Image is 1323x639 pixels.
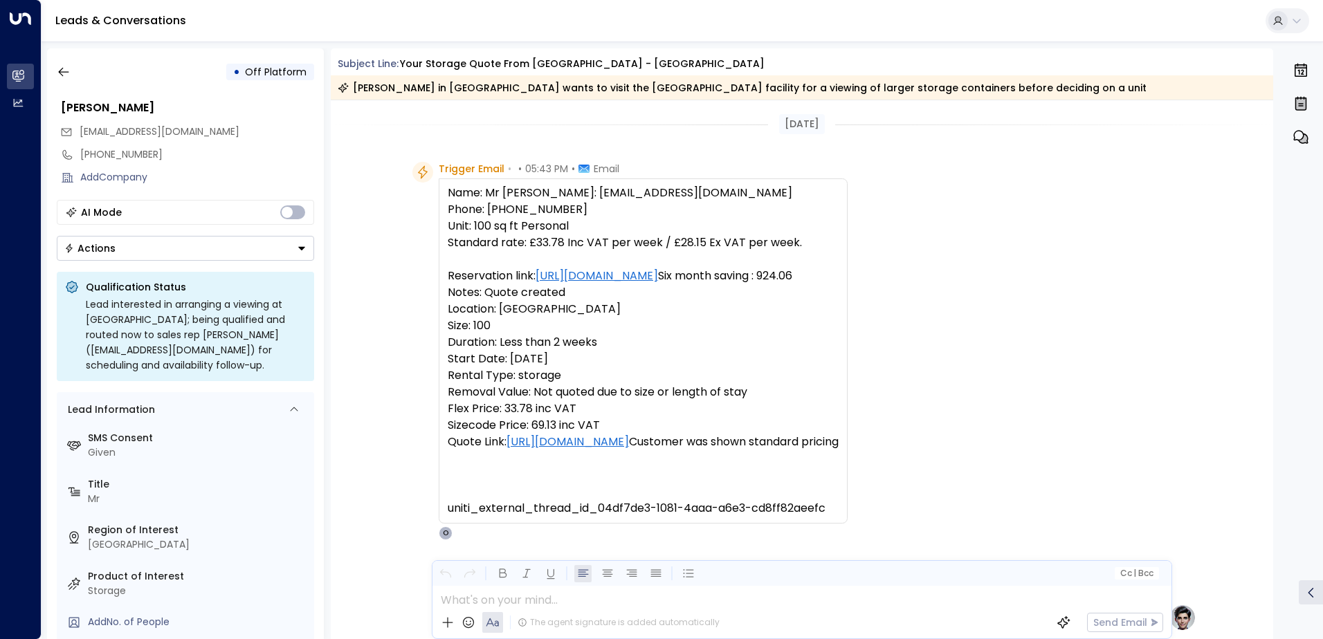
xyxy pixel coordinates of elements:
span: Subject Line: [338,57,399,71]
button: Actions [57,236,314,261]
p: Qualification Status [86,280,306,294]
div: Your storage quote from [GEOGRAPHIC_DATA] - [GEOGRAPHIC_DATA] [400,57,765,71]
span: 05:43 PM [525,162,568,176]
div: Button group with a nested menu [57,236,314,261]
span: Off Platform [245,65,307,79]
button: Undo [437,565,454,582]
a: Leads & Conversations [55,12,186,28]
div: O [439,526,453,540]
div: Storage [88,584,309,598]
div: AddNo. of People [88,615,309,629]
div: Mr [88,492,309,506]
span: • [508,162,511,176]
span: | [1133,568,1136,578]
span: [EMAIL_ADDRESS][DOMAIN_NAME] [80,124,239,138]
a: [URL][DOMAIN_NAME] [536,268,658,284]
span: • [518,162,522,176]
span: Email [594,162,619,176]
a: [URL][DOMAIN_NAME] [507,434,629,450]
span: Trigger Email [439,162,504,176]
span: dazhall.ref@live.co.uk [80,124,239,139]
label: Product of Interest [88,569,309,584]
div: [DATE] [779,114,825,134]
div: [PHONE_NUMBER] [80,147,314,162]
div: [PERSON_NAME] in [GEOGRAPHIC_DATA] wants to visit the [GEOGRAPHIC_DATA] facility for a viewing of... [338,81,1147,95]
div: Lead Information [63,402,155,417]
div: AddCompany [80,170,314,185]
div: Actions [64,242,116,254]
div: • [233,59,240,84]
div: AI Mode [81,205,122,219]
label: Title [88,477,309,492]
div: Given [88,445,309,460]
div: Lead interested in arranging a viewing at [GEOGRAPHIC_DATA]; being qualified and routed now to sa... [86,297,306,373]
div: [PERSON_NAME] [61,100,314,116]
div: [GEOGRAPHIC_DATA] [88,537,309,552]
span: Cc Bcc [1120,568,1153,578]
button: Cc|Bcc [1114,567,1158,580]
label: Region of Interest [88,523,309,537]
span: • [572,162,575,176]
button: Redo [461,565,478,582]
div: The agent signature is added automatically [518,616,720,629]
pre: Name: Mr [PERSON_NAME]: [EMAIL_ADDRESS][DOMAIN_NAME] Phone: [PHONE_NUMBER] Unit: 100 sq ft Person... [448,185,839,517]
label: SMS Consent [88,431,309,445]
img: profile-logo.png [1169,604,1196,631]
